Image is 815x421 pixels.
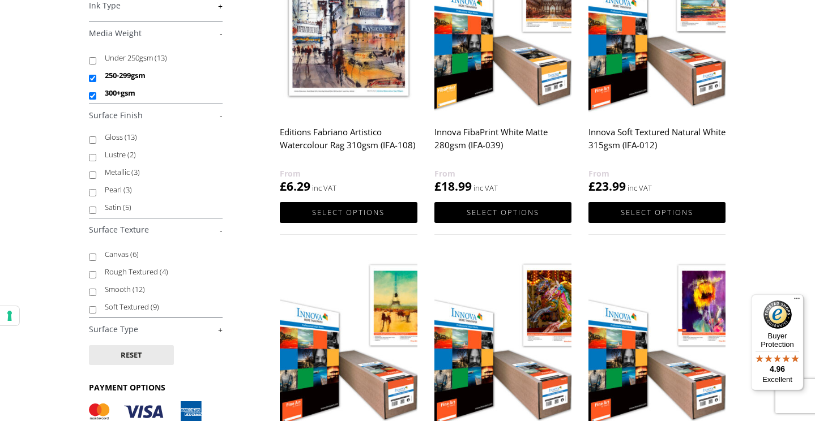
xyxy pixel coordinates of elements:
h4: Media Weight [89,22,223,44]
span: (3) [131,167,140,177]
a: + [89,1,223,11]
h4: Surface Finish [89,104,223,126]
img: Trusted Shops Trustmark [763,300,792,329]
a: + [89,324,223,335]
a: - [89,225,223,235]
span: (3) [123,184,132,195]
label: Soft Textured [105,298,212,316]
h2: Editions Fabriano Artistico Watercolour Rag 310gsm (IFA-108) [280,122,417,167]
label: Lustre [105,146,212,164]
label: 300+gsm [105,84,212,102]
label: Under 250gsm [105,49,212,67]
label: Gloss [105,128,212,146]
label: Canvas [105,246,212,263]
label: Metallic [105,164,212,181]
label: 250-299gsm [105,67,212,84]
p: Excellent [751,375,804,384]
bdi: 18.99 [434,178,472,194]
span: (2) [127,149,136,160]
span: £ [280,178,287,194]
a: Select options for “Editions Fabriano Artistico Watercolour Rag 310gsm (IFA-108)” [280,202,417,223]
span: £ [588,178,595,194]
label: Smooth [105,281,212,298]
p: Buyer Protection [751,332,804,349]
a: - [89,28,223,39]
h4: Surface Type [89,317,223,340]
a: Select options for “Innova FibaPrint White Matte 280gsm (IFA-039)” [434,202,571,223]
button: Menu [790,294,804,308]
label: Rough Textured [105,263,212,281]
label: Pearl [105,181,212,199]
span: 4.96 [770,364,785,373]
button: Trusted Shops TrustmarkBuyer Protection4.96Excellent [751,294,804,390]
h4: Surface Texture [89,218,223,240]
span: (13) [155,53,167,63]
bdi: 23.99 [588,178,626,194]
h2: Innova Soft Textured Natural White 315gsm (IFA-012) [588,122,726,167]
span: (4) [160,267,168,277]
span: (9) [151,302,159,312]
span: (6) [130,249,139,259]
button: Reset [89,345,174,365]
span: £ [434,178,441,194]
a: - [89,110,223,121]
span: (5) [123,202,131,212]
a: Select options for “Innova Soft Textured Natural White 315gsm (IFA-012)” [588,202,726,223]
span: (12) [133,284,145,294]
h3: PAYMENT OPTIONS [89,382,223,393]
bdi: 6.29 [280,178,310,194]
span: (13) [125,132,137,142]
label: Satin [105,199,212,216]
h2: Innova FibaPrint White Matte 280gsm (IFA-039) [434,122,571,167]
